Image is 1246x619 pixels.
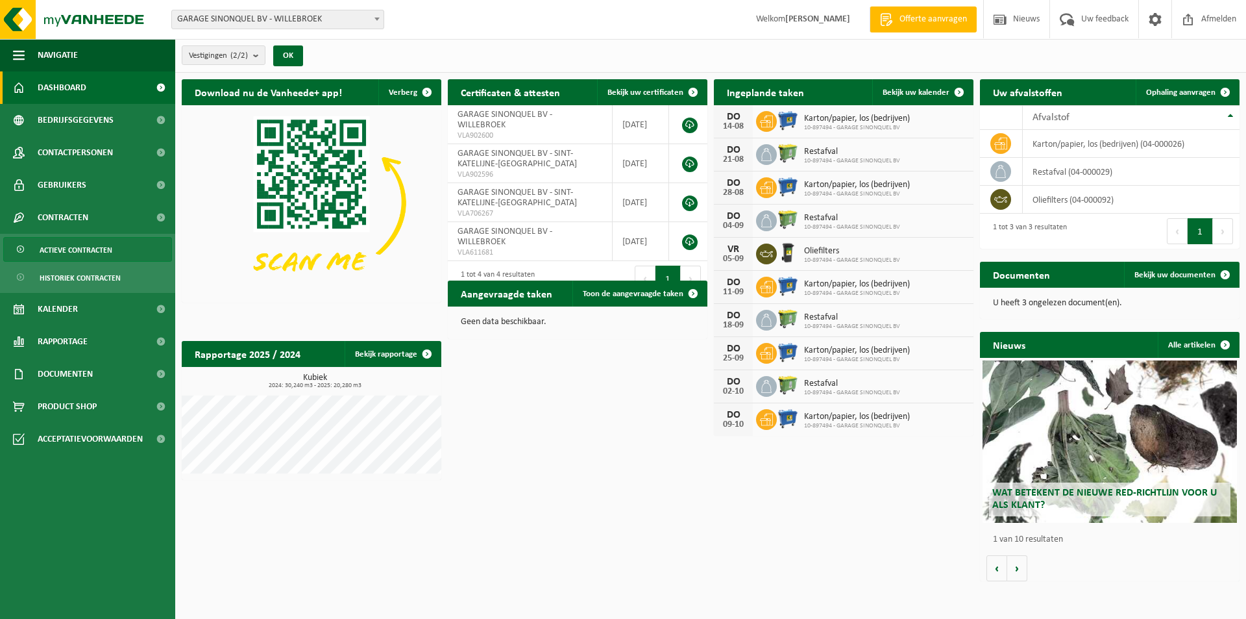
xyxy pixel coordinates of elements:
[1023,130,1240,158] td: karton/papier, los (bedrijven) (04-000026)
[777,407,799,429] img: WB-0660-HPE-BE-01
[804,379,900,389] span: Restafval
[38,423,143,455] span: Acceptatievoorwaarden
[720,122,746,131] div: 14-08
[720,145,746,155] div: DO
[681,266,701,292] button: Next
[714,79,817,105] h2: Ingeplande taken
[804,389,900,397] span: 10-897494 - GARAGE SINONQUEL BV
[720,244,746,255] div: VR
[720,255,746,264] div: 05-09
[182,45,265,65] button: Vestigingen(2/2)
[40,238,112,262] span: Actieve contracten
[804,312,900,323] span: Restafval
[613,183,669,222] td: [DATE]
[777,175,799,197] img: WB-0660-HPE-BE-01
[461,318,694,327] p: Geen data beschikbaar.
[720,377,746,387] div: DO
[777,374,799,396] img: WB-0660-HPE-GN-50
[804,422,910,430] span: 10-897494 - GARAGE SINONQUEL BV
[273,45,303,66] button: OK
[613,222,669,261] td: [DATE]
[777,242,799,264] img: WB-0240-HPE-BK-01
[804,190,910,198] span: 10-897494 - GARAGE SINONQUEL BV
[1124,262,1238,288] a: Bekijk uw documenten
[38,390,97,423] span: Product Shop
[1188,218,1213,244] button: 1
[458,170,602,180] span: VLA902596
[572,281,706,307] a: Toon de aangevraagde taken
[40,266,121,290] span: Historiek contracten
[777,208,799,231] img: WB-0660-HPE-GN-50
[1023,158,1240,186] td: restafval (04-000029)
[182,341,313,366] h2: Rapportage 2025 / 2024
[777,142,799,164] img: WB-0660-HPE-GN-50
[993,299,1227,308] p: U heeft 3 ongelezen document(en).
[3,237,172,262] a: Actieve contracten
[804,279,910,290] span: Karton/papier, los (bedrijven)
[1136,79,1238,105] a: Ophaling aanvragen
[458,110,552,130] span: GARAGE SINONQUEL BV - WILLEBROEK
[720,310,746,321] div: DO
[182,79,355,105] h2: Download nu de Vanheede+ app!
[172,10,384,29] span: GARAGE SINONQUEL BV - WILLEBROEK
[720,420,746,429] div: 09-10
[38,104,114,136] span: Bedrijfsgegevens
[189,46,248,66] span: Vestigingen
[720,277,746,288] div: DO
[38,39,78,71] span: Navigatie
[804,323,900,331] span: 10-897494 - GARAGE SINONQUEL BV
[804,124,910,132] span: 10-897494 - GARAGE SINONQUEL BV
[448,79,573,105] h2: Certificaten & attesten
[1167,218,1188,244] button: Previous
[993,535,1233,544] p: 1 van 10 resultaten
[1032,112,1069,123] span: Afvalstof
[777,308,799,330] img: WB-0660-HPE-GN-50
[38,71,86,104] span: Dashboard
[804,356,910,364] span: 10-897494 - GARAGE SINONQUEL BV
[458,208,602,219] span: VLA706267
[720,112,746,122] div: DO
[804,114,910,124] span: Karton/papier, los (bedrijven)
[607,88,683,97] span: Bekijk uw certificaten
[980,262,1063,287] h2: Documenten
[872,79,972,105] a: Bekijk uw kalender
[720,221,746,231] div: 04-09
[38,325,88,358] span: Rapportage
[458,188,577,208] span: GARAGE SINONQUEL BV - SINT-KATELIJNE-[GEOGRAPHIC_DATA]
[720,211,746,221] div: DO
[38,201,88,234] span: Contracten
[38,358,93,390] span: Documenten
[597,79,706,105] a: Bekijk uw certificaten
[986,217,1067,246] div: 1 tot 3 van 3 resultaten
[1134,271,1215,279] span: Bekijk uw documenten
[613,105,669,144] td: [DATE]
[804,346,910,356] span: Karton/papier, los (bedrijven)
[655,266,681,292] button: 1
[804,213,900,223] span: Restafval
[188,383,441,389] span: 2024: 30,240 m3 - 2025: 20,280 m3
[378,79,440,105] button: Verberg
[38,169,86,201] span: Gebruikers
[583,290,683,298] span: Toon de aangevraagde taken
[804,412,910,422] span: Karton/papier, los (bedrijven)
[804,246,900,257] span: Oliefilters
[635,266,655,292] button: Previous
[448,281,565,306] h2: Aangevraagde taken
[804,157,900,165] span: 10-897494 - GARAGE SINONQUEL BV
[1007,555,1027,581] button: Volgende
[38,293,78,325] span: Kalender
[720,410,746,420] div: DO
[389,88,417,97] span: Verberg
[720,188,746,197] div: 28-08
[720,155,746,164] div: 21-08
[3,265,172,290] a: Historiek contracten
[720,344,746,354] div: DO
[804,257,900,264] span: 10-897494 - GARAGE SINONQUEL BV
[1158,332,1238,358] a: Alle artikelen
[804,180,910,190] span: Karton/papier, los (bedrijven)
[983,360,1237,523] a: Wat betekent de nieuwe RED-richtlijn voor u als klant?
[458,149,577,169] span: GARAGE SINONQUEL BV - SINT-KATELIJNE-[GEOGRAPHIC_DATA]
[720,387,746,396] div: 02-10
[38,136,113,169] span: Contactpersonen
[777,109,799,131] img: WB-0660-HPE-BE-01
